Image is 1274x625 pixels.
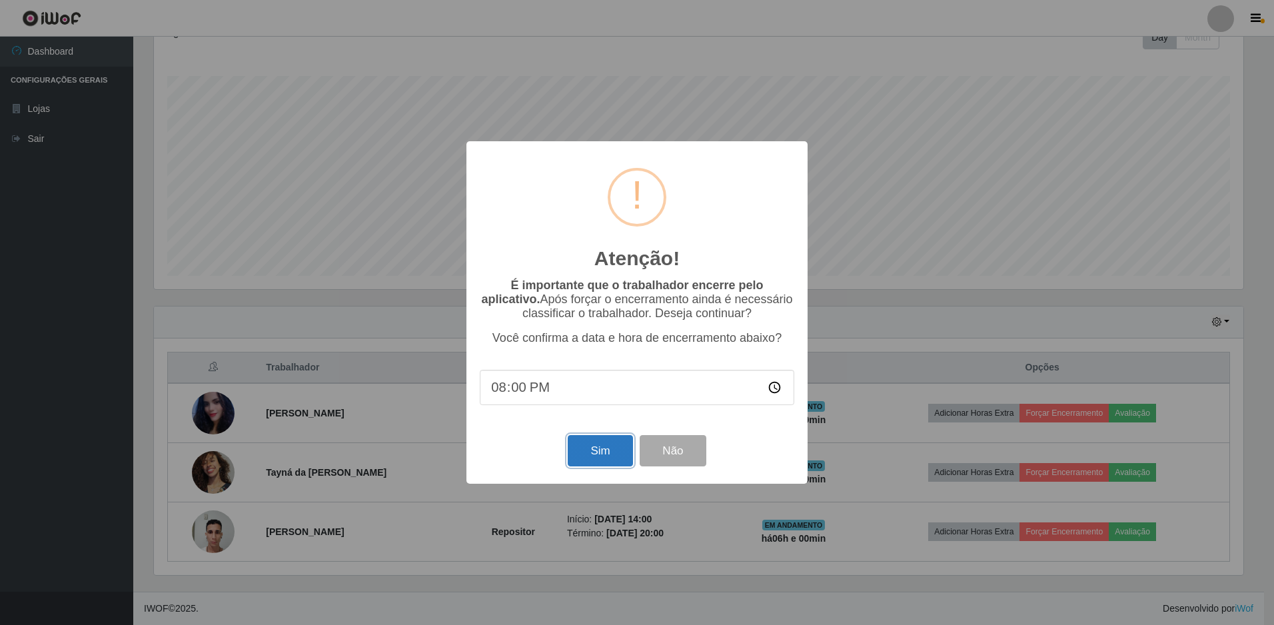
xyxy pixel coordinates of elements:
[481,279,763,306] b: É importante que o trabalhador encerre pelo aplicativo.
[568,435,632,466] button: Sim
[480,331,794,345] p: Você confirma a data e hora de encerramento abaixo?
[640,435,706,466] button: Não
[480,279,794,320] p: Após forçar o encerramento ainda é necessário classificar o trabalhador. Deseja continuar?
[594,247,680,271] h2: Atenção!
